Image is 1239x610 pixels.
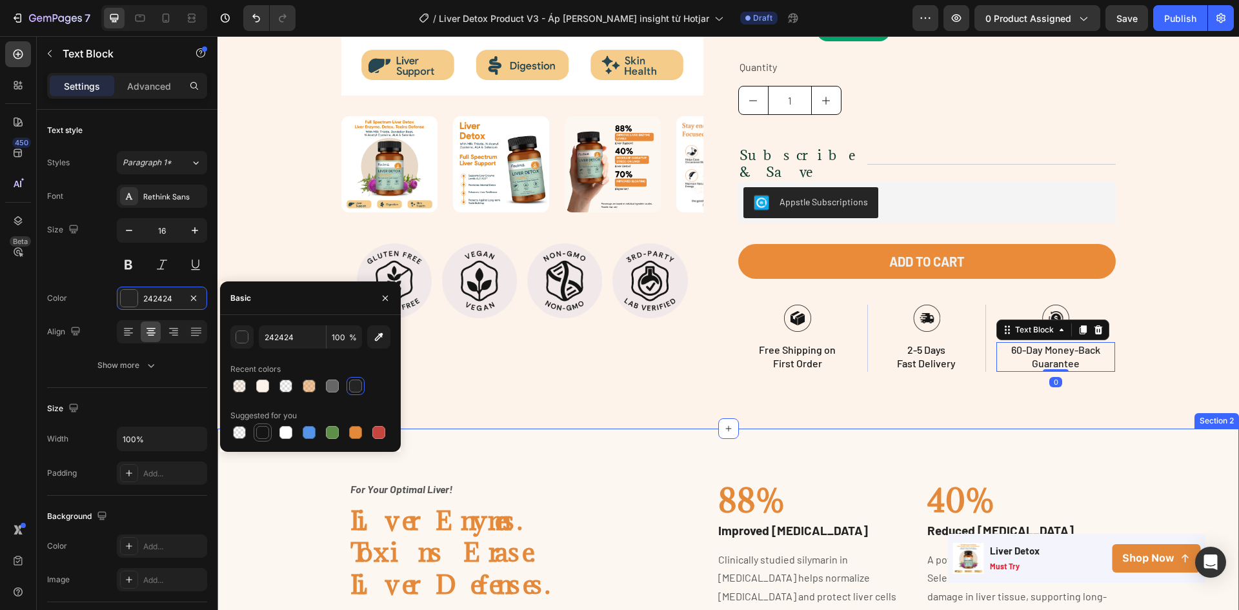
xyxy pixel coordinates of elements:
p: First Order [522,321,638,334]
input: Eg: FFFFFF [259,325,326,349]
div: Styles [47,157,70,168]
div: Rethink Sans [143,191,204,203]
div: 0 [832,341,845,351]
img: gempages_559597870093697833-08790170-2c54-4ef3-a1cd-56c37fe2cddd.png [825,269,852,296]
div: Width [47,433,68,445]
div: 450 [12,137,31,148]
p: 60-Day Money-Back Guarantee [780,307,896,334]
div: Suggested for you [230,410,297,422]
button: increment [594,50,623,78]
p: Free Shipping on [522,307,638,321]
button: Show more [47,354,207,377]
div: Size [47,221,81,239]
div: Add... [143,468,204,480]
input: Auto [117,427,206,451]
div: Background [47,508,110,525]
div: Recent colors [230,363,281,375]
div: Align [47,323,83,341]
div: Undo/Redo [243,5,296,31]
div: Add... [143,541,204,553]
div: Font [47,190,63,202]
div: Section 2 [980,379,1019,391]
button: <p>Shop Now</p> [894,508,983,537]
div: Color [47,292,67,304]
span: Liver Detox Product V3 - Áp [PERSON_NAME] insight từ Hotjar [439,12,709,25]
span: % [349,332,357,343]
img: gempages_559597870093697833-8128c93d-5f12-470e-ab54-68ab80e0af63.png [567,269,594,296]
button: Save [1105,5,1148,31]
div: Text style [47,125,83,136]
button: ADD TO CART [521,208,898,243]
iframe: Design area [217,36,1239,610]
p: Reduced [MEDICAL_DATA] [710,487,897,503]
div: Beta [10,236,31,247]
div: Size [47,400,81,418]
div: Publish [1164,12,1196,25]
p: Text Block [63,46,172,61]
div: Quantity [521,21,898,42]
div: Basic [230,292,251,304]
p: A powerful antioxidant trio (NAC + ALA + Selenium) shown to lower oxidative damage in liver tissu... [710,514,897,589]
div: Add... [143,574,204,586]
div: Open Intercom Messenger [1195,547,1226,578]
button: 0 product assigned [974,5,1100,31]
p: 2-5 Days [660,307,759,321]
button: decrement [521,50,550,78]
span: Paragraph 1* [123,157,172,168]
p: Clinically studied silymarin in [MEDICAL_DATA] helps normalize [MEDICAL_DATA] and protect liver c... [501,514,688,589]
button: Publish [1153,5,1207,31]
span: 0 product assigned [985,12,1071,25]
img: AppstleSubscriptions.png [536,159,552,174]
div: Padding [47,467,77,479]
p: Shop Now [905,516,957,529]
input: quantity [550,50,594,78]
p: Subscribe & Save [522,111,643,145]
h2: Liver Enymes. Toxins Erase. Liver Defenses. [132,467,416,565]
span: Save [1116,13,1138,24]
div: Color [47,540,67,552]
span: Draft [753,12,772,24]
img: gempages_559597870093697833-c6f1382e-3f8d-40ac-83d3-7a7291ee9ba9.png [225,207,299,282]
button: Appstle Subscriptions [526,151,661,182]
p: Improved [MEDICAL_DATA] [501,487,688,503]
p: Advanced [127,79,171,93]
div: Image [47,574,70,585]
div: ADD TO CART [672,217,747,234]
h2: 88% [499,444,689,485]
div: Appstle Subscriptions [562,159,650,172]
p: Settings [64,79,100,93]
p: For Your Optimal Liver! [133,445,415,461]
p: liver detox [772,509,822,522]
img: gempages_559597870093697833-7b9a19ca-cf25-4e92-bfc5-e1d7e5233463.png [696,269,723,296]
h2: 40% [709,444,898,485]
img: gempages_559597870093697833-95bfed6c-1f9a-410e-bbe7-12e2e0ddd5ed.png [310,207,385,282]
div: 242424 [143,293,181,305]
div: Text Block [795,288,839,300]
p: must try [772,525,822,536]
p: Fast Delivery [660,321,759,334]
img: gempages_559597870093697833-6313e1a7-9882-4522-8684-8b97426bf0b5.png [395,207,470,282]
button: Paragraph 1* [117,151,207,174]
span: / [433,12,436,25]
div: Show more [97,359,157,372]
p: 7 [85,10,90,26]
button: 7 [5,5,96,31]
